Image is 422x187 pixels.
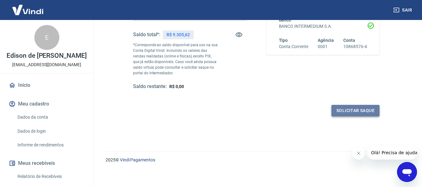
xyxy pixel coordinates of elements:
iframe: Mensagem da empresa [367,146,417,160]
button: Sair [392,4,415,16]
span: Tipo [279,38,288,43]
p: *Corresponde ao saldo disponível para uso na sua Conta Digital Vindi. Incluindo os valores das ve... [133,42,218,76]
a: Informe de rendimentos [15,139,86,151]
button: Meu cadastro [7,97,86,111]
button: Solicitar saque [331,105,380,116]
h6: 10868576-4 [343,43,367,50]
p: R$ 9.305,62 [166,32,190,38]
iframe: Botão para abrir a janela de mensagens [397,162,417,182]
span: Conta [343,38,355,43]
h6: 0001 [318,43,334,50]
h6: Conta Corrente [279,43,308,50]
span: Banco [279,17,291,22]
a: Dados da conta [15,111,86,124]
a: Relatório de Recebíveis [15,170,86,183]
h5: Saldo total*: [133,32,160,38]
a: Dados de login [15,125,86,138]
a: Vindi Pagamentos [120,157,155,162]
div: E [34,25,59,50]
img: Vindi [7,0,48,19]
p: 2025 © [106,157,407,163]
a: Início [7,78,86,92]
h5: Saldo restante: [133,83,167,90]
p: Edison de [PERSON_NAME] [7,52,87,59]
span: Olá! Precisa de ajuda? [4,4,52,9]
button: Meus recebíveis [7,156,86,170]
span: Agência [318,38,334,43]
h6: BANCO INTERMEDIUM S.A. [279,23,367,30]
iframe: Fechar mensagem [352,147,365,160]
p: [EMAIL_ADDRESS][DOMAIN_NAME] [12,62,81,68]
span: R$ 0,00 [169,84,184,89]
